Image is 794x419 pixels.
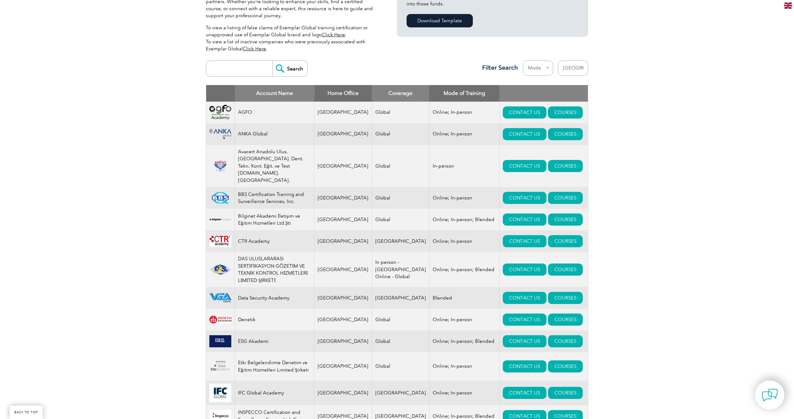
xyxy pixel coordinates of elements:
a: Download Template [407,14,473,27]
td: Bilginet Akademi İletişim ve Eğitim Hizmetleri Ltd.Şti [235,209,314,230]
td: Global [372,187,429,209]
a: Click Here [243,46,266,52]
td: [GEOGRAPHIC_DATA] [314,252,372,287]
img: en [784,3,792,9]
th: : activate to sort column ascending [499,85,588,102]
th: Mode of Training: activate to sort column ascending [429,85,499,102]
img: a1985bb7-a6fe-eb11-94ef-002248181dbe-logo.png [209,213,231,226]
input: Search [272,61,307,76]
h3: Filter Search [478,64,518,72]
img: 2d900779-188b-ea11-a811-000d3ae11abd-logo.png [209,105,231,119]
td: ESG Akademi [235,330,314,352]
td: Global [372,330,429,352]
img: 81a8cf56-15af-ea11-a812-000d3a79722d-logo.png [209,192,231,204]
a: CONTACT US [503,335,546,347]
td: Online; In-person [429,123,499,145]
a: COURSES [548,213,583,226]
a: COURSES [548,360,583,372]
td: Global [372,123,429,145]
td: [GEOGRAPHIC_DATA] [314,187,372,209]
td: Online; In-person; Blended [429,209,499,230]
td: Online; In-person; Blended [429,252,499,287]
a: COURSES [548,235,583,247]
td: Global [372,102,429,123]
a: COURSES [548,160,583,172]
p: To view a listing of false claims of Exemplar Global training certification or unapproved use of ... [206,24,378,52]
td: [GEOGRAPHIC_DATA] [314,309,372,330]
td: [GEOGRAPHIC_DATA] [372,380,429,405]
td: Online; In-person [429,230,499,252]
td: [GEOGRAPHIC_DATA] [314,287,372,309]
td: In person - [GEOGRAPHIC_DATA] Online - Global [372,252,429,287]
td: [GEOGRAPHIC_DATA] [314,330,372,352]
td: Blended [429,287,499,309]
td: [GEOGRAPHIC_DATA] [314,102,372,123]
td: [GEOGRAPHIC_DATA] [314,123,372,145]
a: CONTACT US [503,264,546,276]
td: [GEOGRAPHIC_DATA] [314,352,372,380]
a: COURSES [548,192,583,204]
td: Online; In-person [429,352,499,380]
td: [GEOGRAPHIC_DATA] [314,209,372,230]
img: 815efeab-5b6f-eb11-a812-00224815377e-logo.png [209,160,231,172]
td: ANKA Global [235,123,314,145]
a: CONTACT US [503,387,546,399]
td: Global [372,309,429,330]
a: CONTACT US [503,160,546,172]
td: Global [372,352,429,380]
img: 2712ab11-b677-ec11-8d20-002248183cf6-logo.png [209,293,231,303]
a: CONTACT US [503,128,546,140]
td: [GEOGRAPHIC_DATA] [372,230,429,252]
a: COURSES [548,335,583,347]
a: Click Here [322,32,345,38]
td: IFC Global Academy [235,380,314,405]
td: CTR Academy [235,230,314,252]
td: DAS ULUSLARARASI SERTİFİKASYON GÖZETİM VE TEKNİK KONTROL HİZMETLERİ LİMİTED ŞİRKETİ [235,252,314,287]
a: CONTACT US [503,292,546,304]
td: Denetik [235,309,314,330]
th: Account Name: activate to sort column descending [235,85,314,102]
td: Data Security Academy [235,287,314,309]
td: [GEOGRAPHIC_DATA] [314,230,372,252]
td: Online; In-person [429,187,499,209]
td: [GEOGRAPHIC_DATA] [372,287,429,309]
td: BBS Certification Training and Surveillance Services, Inc. [235,187,314,209]
img: 387907cc-e628-eb11-a813-000d3a79722d-logo.jpg [209,316,231,324]
a: COURSES [548,292,583,304]
a: BACK TO TOP [10,406,43,419]
a: COURSES [548,314,583,326]
a: COURSES [548,264,583,276]
th: Home Office: activate to sort column ascending [314,85,372,102]
td: AGFO [235,102,314,123]
a: COURSES [548,106,583,119]
td: Online; In-person [429,309,499,330]
img: c09c33f4-f3a0-ea11-a812-000d3ae11abd-logo.png [209,129,231,139]
a: CONTACT US [503,360,546,372]
th: Coverage: activate to sort column ascending [372,85,429,102]
img: 1ae26fad-5735-ef11-a316-002248972526-logo.png [209,264,231,275]
img: 9e2fa28f-829b-ea11-a812-000d3a79722d-logo.png [209,355,231,377]
td: Online; In-person [429,380,499,405]
td: Global [372,209,429,230]
td: Etki Belgelendirme Denetim ve Eğitim Hizmetleri Limited Şirketi [235,352,314,380]
a: CONTACT US [503,235,546,247]
td: Avacert Anadolu Ulus. [GEOGRAPHIC_DATA]. Dent. Tekn. Kont. Eğit. ve Test [DOMAIN_NAME]. [GEOGRAPH... [235,145,314,187]
a: COURSES [548,387,583,399]
img: da24547b-a6e0-e911-a812-000d3a795b83-logo.png [209,235,231,247]
td: [GEOGRAPHIC_DATA] [314,145,372,187]
a: CONTACT US [503,213,546,226]
a: CONTACT US [503,106,546,119]
a: CONTACT US [503,314,546,326]
td: Global [372,145,429,187]
img: b30af040-fd5b-f011-bec2-000d3acaf2fb-logo.png [209,335,231,347]
a: COURSES [548,128,583,140]
td: In-person [429,145,499,187]
a: CONTACT US [503,192,546,204]
td: Online; In-person [429,102,499,123]
td: Online; In-person; Blended [429,330,499,352]
img: 272251ff-6c35-eb11-a813-000d3a79722d-logo.jpg [209,384,231,402]
td: [GEOGRAPHIC_DATA] [314,380,372,405]
img: contact-chat.png [762,387,778,403]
